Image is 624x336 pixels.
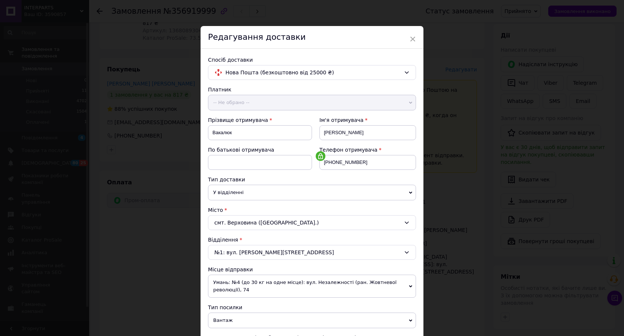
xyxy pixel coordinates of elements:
[409,33,416,45] span: ×
[225,68,401,77] span: Нова Пошта (безкоштовно від 25000 ₴)
[208,245,416,260] div: №1: вул. [PERSON_NAME][STREET_ADDRESS]
[208,117,268,123] span: Прізвище отримувача
[208,87,231,93] span: Платник
[208,206,416,214] div: Місто
[319,147,377,153] span: Телефон отримувача
[208,56,416,64] div: Спосіб доставки
[208,275,416,298] span: Умань: №4 (до 30 кг на одне місце): вул. Незалежності (ран. Жовтневої революції), 74
[208,147,274,153] span: По батькові отримувача
[208,177,245,182] span: Тип доставки
[208,185,416,200] span: У відділенні
[208,313,416,328] span: Вантаж
[208,304,242,310] span: Тип посилки
[201,26,423,49] div: Редагування доставки
[208,95,416,110] span: -- Не обрано --
[208,215,416,230] div: смт. Верховина ([GEOGRAPHIC_DATA].)
[208,266,253,272] span: Місце відправки
[208,236,416,243] div: Відділення
[319,117,364,123] span: Ім'я отримувача
[319,155,416,170] input: +380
